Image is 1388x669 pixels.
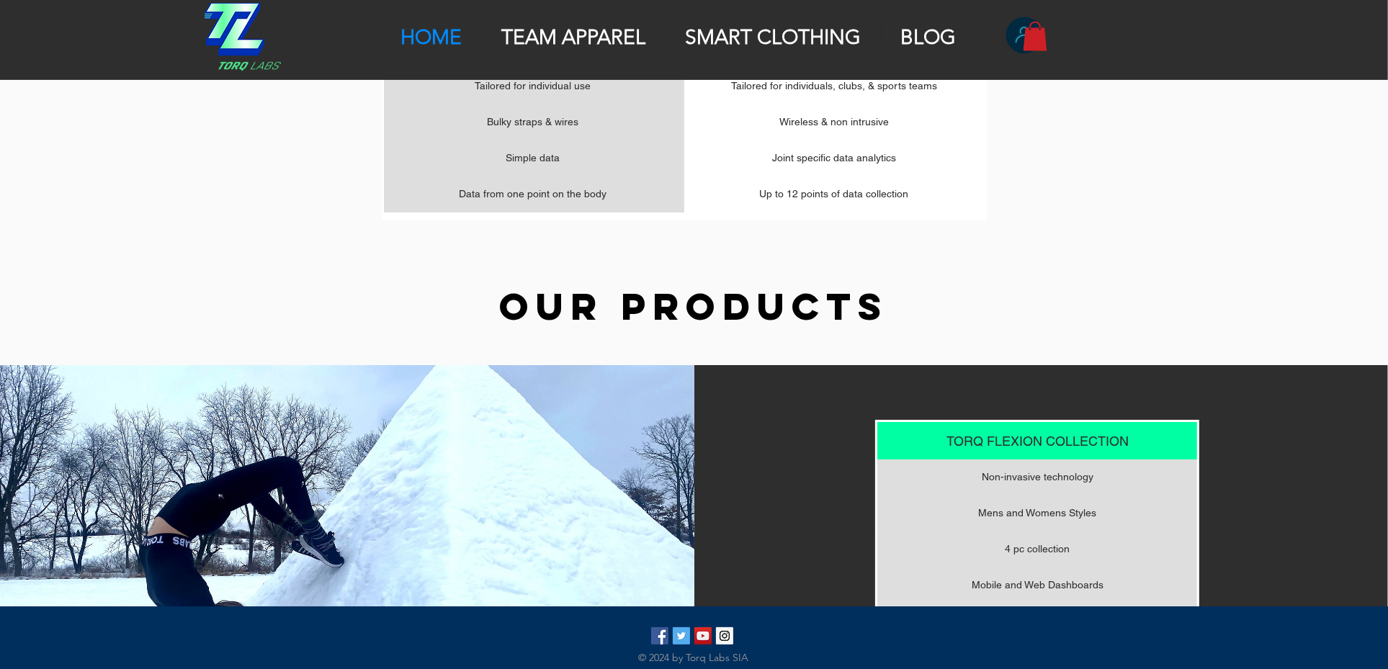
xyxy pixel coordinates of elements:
[716,627,733,645] img: Torq_Labs Instagram
[381,23,976,48] nav: Site
[1005,542,1070,557] div: 4 pc collection
[460,187,607,202] div: Data from one point on the body
[638,651,748,664] span: © 2024 by Torq Labs SIA
[946,432,1129,450] div: TORQ FLEXION COLLECTION
[894,25,964,50] p: BLOG
[666,23,881,48] a: SMART CLOTHING
[205,3,281,71] img: TRANSPARENT TORQ LOGO.png
[381,23,482,48] a: HOME
[694,627,712,645] img: YouTube Social Icon
[673,627,690,645] img: Twitter Social Icon
[651,627,668,645] img: Facebook Social Icon
[779,115,889,130] div: Wireless & non intrusive
[483,23,666,48] a: TEAM APPAREL
[978,506,1096,521] div: Mens and Womens Styles
[651,627,733,645] ul: Social Bar
[972,578,1103,593] div: Mobile and Web Dashboards
[506,151,560,166] div: Simple data
[500,283,889,330] span: OUR pRODUCTS
[488,115,579,130] div: Bulky straps & wires
[495,25,653,50] p: TEAM APPAREL
[475,79,591,94] div: Tailored for individual use
[393,25,469,50] p: HOME
[882,23,976,48] a: BLOG
[731,79,937,94] div: Tailored for individuals, clubs, & sports teams
[772,151,896,166] div: Joint specific data analytics
[760,187,909,202] div: Up to 12 points of data collection
[679,25,869,50] p: SMART CLOTHING
[982,470,1093,485] div: Non-invasive technology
